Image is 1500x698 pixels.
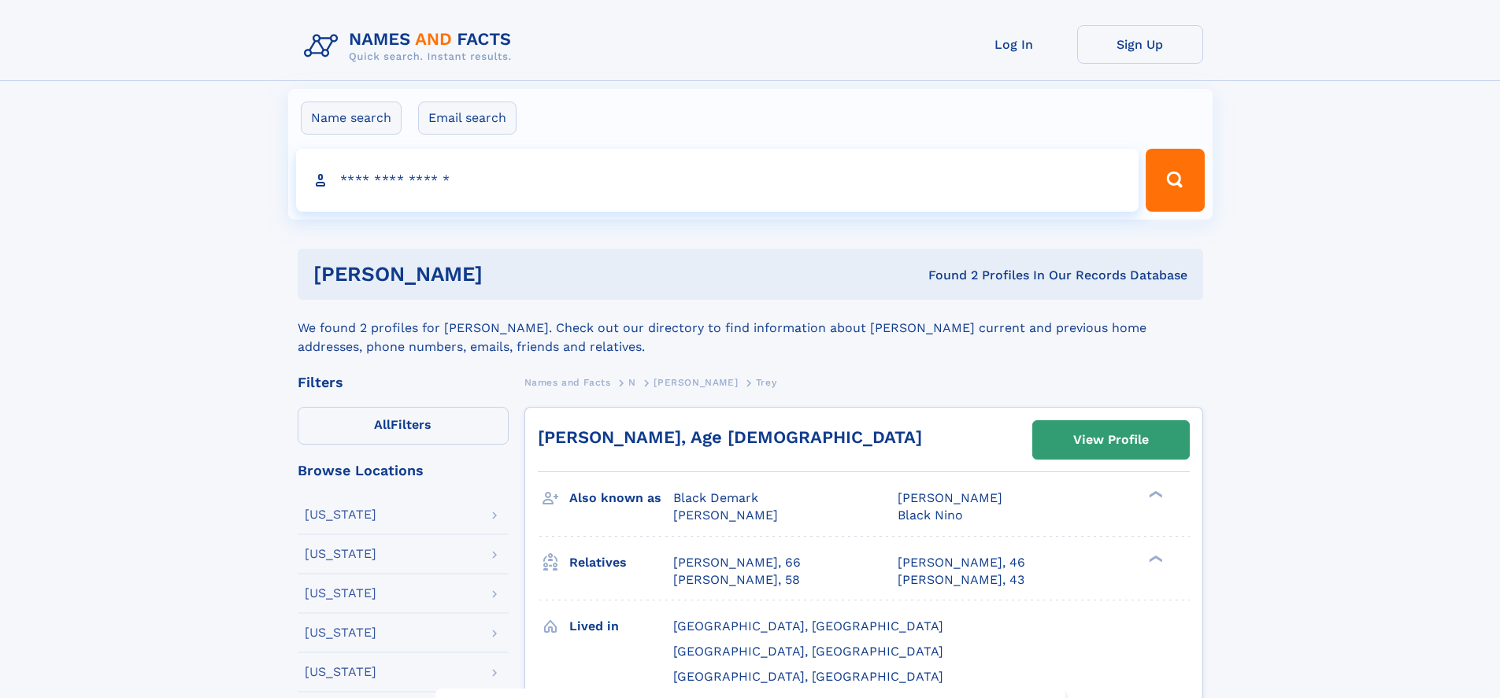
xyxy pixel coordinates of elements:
[654,377,738,388] span: [PERSON_NAME]
[296,149,1139,212] input: search input
[673,669,943,684] span: [GEOGRAPHIC_DATA], [GEOGRAPHIC_DATA]
[628,377,636,388] span: N
[298,463,509,478] div: Browse Locations
[298,25,524,68] img: Logo Names and Facts
[301,102,402,135] label: Name search
[898,571,1024,589] a: [PERSON_NAME], 43
[673,554,801,571] a: [PERSON_NAME], 66
[305,548,376,560] div: [US_STATE]
[298,300,1203,356] div: We found 2 profiles for [PERSON_NAME]. Check out our directory to find information about [PERSON_...
[418,102,517,135] label: Email search
[305,587,376,600] div: [US_STATE]
[538,427,922,447] a: [PERSON_NAME], Age [DEMOGRAPHIC_DATA]
[569,613,673,640] h3: Lived in
[305,666,376,678] div: [US_STATE]
[673,619,943,633] span: [GEOGRAPHIC_DATA], [GEOGRAPHIC_DATA]
[673,490,758,505] span: Black Demark
[951,25,1077,64] a: Log In
[569,485,673,511] h3: Also known as
[673,644,943,659] span: [GEOGRAPHIC_DATA], [GEOGRAPHIC_DATA]
[298,375,509,390] div: Filters
[1146,149,1204,212] button: Search Button
[313,264,706,284] h1: [PERSON_NAME]
[706,267,1187,284] div: Found 2 Profiles In Our Records Database
[1145,553,1164,563] div: ❯
[1077,25,1203,64] a: Sign Up
[898,554,1025,571] a: [PERSON_NAME], 46
[898,490,1002,505] span: [PERSON_NAME]
[1073,422,1149,458] div: View Profile
[524,372,611,392] a: Names and Facts
[374,417,391,432] span: All
[673,571,800,589] a: [PERSON_NAME], 58
[305,508,376,521] div: [US_STATE]
[898,508,963,523] span: Black Nino
[298,407,509,445] label: Filters
[1033,421,1189,459] a: View Profile
[628,372,636,392] a: N
[673,508,778,523] span: [PERSON_NAME]
[1145,489,1164,500] div: ❯
[756,377,776,388] span: Trey
[305,626,376,639] div: [US_STATE]
[654,372,738,392] a: [PERSON_NAME]
[569,549,673,576] h3: Relatives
